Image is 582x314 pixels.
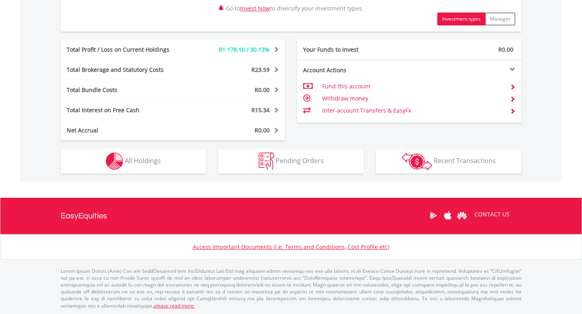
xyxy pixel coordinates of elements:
a: Apple [441,203,455,228]
span: All Holdings [125,156,161,165]
button: Recent Transactions [376,149,521,174]
div: Total Profit / Loss on Current Holdings [61,46,192,54]
span: Recent Transactions [434,156,496,165]
div: Net Accrual [61,126,192,134]
a: CONTACT US [469,203,515,226]
a: Access Important Documents (i.e. Terms and Conditions, Cost Profile etc) [193,243,389,251]
button: Manager [485,13,515,25]
img: holdings-wht.png [106,153,123,170]
a: Huawei [455,203,469,228]
button: Investment types [437,13,485,25]
a: EasyEquities [61,198,107,234]
p: Lorem Ipsum Dolors (Ame) Con a/e SeddOeiusmod tem InciDiduntut Lab Etd mag aliquaen admin veniamq... [61,268,521,309]
a: please read more: [154,302,195,309]
img: transactions-zar-wht.png [402,153,432,170]
div: Total Bundle Costs [61,86,192,94]
div: Your Funds to Invest [297,46,409,54]
span: Pending Orders [276,156,324,165]
span: R15.34 [251,106,270,114]
span: R0.00 [255,86,270,94]
span: R0.00 [255,126,270,134]
button: All Holdings [61,149,206,174]
a: Google Play [426,203,441,228]
div: Total Interest on Free Cash [61,106,192,114]
td: Fund this account [322,80,504,92]
a: Invest Now [240,4,270,12]
td: Inter-account Transfers & EasyFx [322,105,504,117]
span: R1 178.10 / 30.13% [219,46,270,53]
td: Withdraw money [322,92,504,105]
span: R23.59 [251,66,270,73]
span: R0.00 [498,46,513,53]
img: pending_instructions-wht.png [259,153,274,170]
div: Total Brokerage and Statutory Costs [61,66,192,74]
div: Account Actions [297,66,409,74]
button: Pending Orders [218,149,364,174]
